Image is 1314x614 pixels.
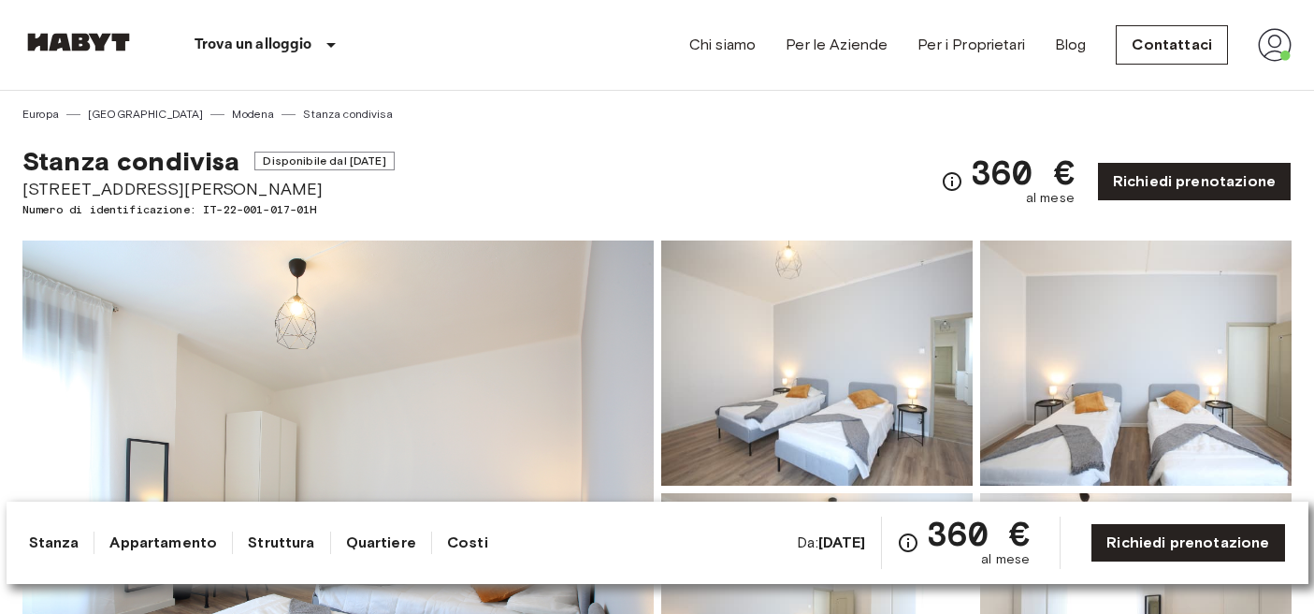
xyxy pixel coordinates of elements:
svg: Verifica i dettagli delle spese nella sezione 'Riassunto dei Costi'. Si prega di notare che gli s... [941,170,963,193]
a: Appartamento [109,532,217,554]
a: Richiedi prenotazione [1090,523,1285,563]
span: al mese [1026,189,1075,208]
img: Habyt [22,33,135,51]
span: 360 € [971,155,1075,189]
span: Disponibile dal [DATE] [254,152,394,170]
span: Stanza condivisa [22,145,239,177]
p: Trova un alloggio [195,34,312,56]
a: Richiedi prenotazione [1097,162,1292,201]
span: 360 € [927,517,1031,550]
a: Costi [447,532,488,554]
img: avatar [1258,28,1292,62]
a: Europa [22,106,59,123]
a: [GEOGRAPHIC_DATA] [88,106,204,123]
b: [DATE] [818,534,866,551]
a: Chi siamo [689,34,756,56]
a: Contattaci [1116,25,1228,65]
span: Numero di identificazione: IT-22-001-017-01H [22,201,395,218]
a: Modena [232,106,274,123]
img: Picture of unit IT-22-001-017-01H [661,241,973,486]
span: Da: [797,533,865,553]
a: Per le Aziende [786,34,888,56]
img: Picture of unit IT-22-001-017-01H [980,241,1292,486]
a: Struttura [248,532,314,554]
svg: Verifica i dettagli delle spese nella sezione 'Riassunto dei Costi'. Si prega di notare che gli s... [897,532,919,554]
span: [STREET_ADDRESS][PERSON_NAME] [22,177,395,201]
a: Stanza [29,532,79,554]
a: Quartiere [346,532,416,554]
a: Blog [1055,34,1087,56]
a: Per i Proprietari [917,34,1025,56]
a: Stanza condivisa [303,106,392,123]
span: al mese [981,550,1030,569]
